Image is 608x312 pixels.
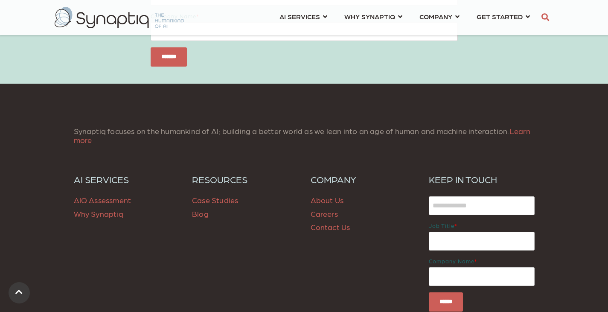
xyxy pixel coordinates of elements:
[271,2,538,33] nav: menu
[311,209,338,218] a: Careers
[74,126,530,145] span: Synaptiq focuses on the humankind of AI; building a better world as we lean into an age of human ...
[477,9,530,24] a: GET STARTED
[419,9,460,24] a: COMPANY
[74,174,180,185] a: AI SERVICES
[344,9,402,24] a: WHY SYNAPTIQ
[311,222,350,231] a: Contact Us
[429,258,474,264] span: Company name
[74,126,530,145] a: Learn more
[74,195,131,204] a: AIQ Assessment
[311,195,344,204] a: About Us
[429,174,535,185] h6: KEEP IN TOUCH
[344,11,395,22] span: WHY SYNAPTIQ
[74,209,123,218] a: Why Synaptiq
[477,11,523,22] span: GET STARTED
[192,195,238,204] a: Case Studies
[192,174,298,185] a: RESOURCES
[419,11,452,22] span: COMPANY
[192,209,209,218] a: Blog
[279,9,327,24] a: AI SERVICES
[311,174,416,185] a: COMPANY
[55,7,184,28] img: synaptiq logo-2
[429,222,454,229] span: Job title
[279,11,320,22] span: AI SERVICES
